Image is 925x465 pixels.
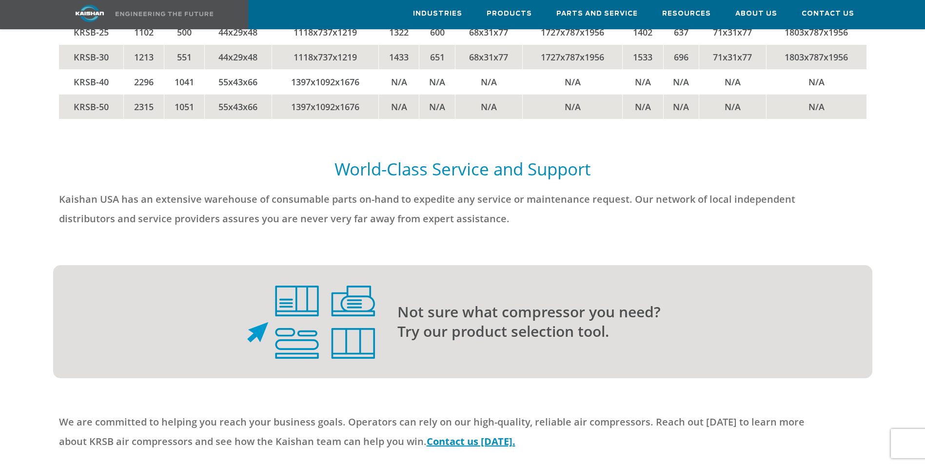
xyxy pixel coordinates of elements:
[766,20,866,45] td: 1803x787x1956
[272,45,378,70] td: 1118x737x1219
[164,95,205,119] td: 1051
[272,95,378,119] td: 1397x1092x1676
[59,286,375,359] div: product select tool icon
[59,95,124,119] td: KRSB-50
[123,45,164,70] td: 1213
[272,20,378,45] td: 1118x737x1219
[59,70,124,95] td: KRSB-40
[623,70,663,95] td: N/A
[455,45,522,70] td: 68x31x77
[379,45,419,70] td: 1433
[205,70,272,95] td: 55x43x66
[623,95,663,119] td: N/A
[205,95,272,119] td: 55x43x66
[699,45,767,70] td: 71x31x77
[419,20,455,45] td: 600
[379,70,419,95] td: N/A
[455,95,522,119] td: N/A
[379,20,419,45] td: 1322
[663,95,699,119] td: N/A
[379,95,419,119] td: N/A
[522,45,623,70] td: 1727x787x1956
[247,286,375,359] img: product select tool icon
[164,70,205,95] td: 1041
[522,70,623,95] td: N/A
[623,20,663,45] td: 1402
[413,8,462,19] span: Industries
[735,8,777,19] span: About Us
[123,20,164,45] td: 1102
[59,20,124,45] td: KRSB-25
[699,70,767,95] td: N/A
[487,0,532,27] a: Products
[116,12,213,16] img: Engineering the future
[766,45,866,70] td: 1803x787x1956
[164,45,205,70] td: 551
[522,95,623,119] td: N/A
[663,45,699,70] td: 696
[59,45,124,70] td: KRSB-30
[487,8,532,19] span: Products
[455,70,522,95] td: N/A
[623,45,663,70] td: 1533
[272,70,378,95] td: 1397x1092x1676
[164,20,205,45] td: 500
[662,8,711,19] span: Resources
[802,8,854,19] span: Contact Us
[205,20,272,45] td: 44x29x48
[455,20,522,45] td: 68x31x77
[53,5,126,22] img: kaishan logo
[123,70,164,95] td: 2296
[766,95,866,119] td: N/A
[59,412,833,451] p: We are committed to helping you reach your business goals. Operators can rely on our high-quality...
[59,158,866,180] h5: World-Class Service and Support
[663,70,699,95] td: N/A
[205,45,272,70] td: 44x29x48
[663,20,699,45] td: 637
[699,20,767,45] td: 71x31x77
[735,0,777,27] a: About Us
[766,70,866,95] td: N/A
[123,95,164,119] td: 2315
[419,95,455,119] td: N/A
[556,8,638,19] span: Parts and Service
[59,190,833,229] p: Kaishan USA has an extensive warehouse of consumable parts on-hand to expedite any service or mai...
[427,435,515,448] a: Contact us [DATE].
[556,0,638,27] a: Parts and Service
[802,0,854,27] a: Contact Us
[419,70,455,95] td: N/A
[419,45,455,70] td: 651
[522,20,623,45] td: 1727x787x1956
[699,95,767,119] td: N/A
[413,0,462,27] a: Industries
[397,302,833,341] p: Not sure what compressor you need? Try our product selection tool.
[662,0,711,27] a: Resources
